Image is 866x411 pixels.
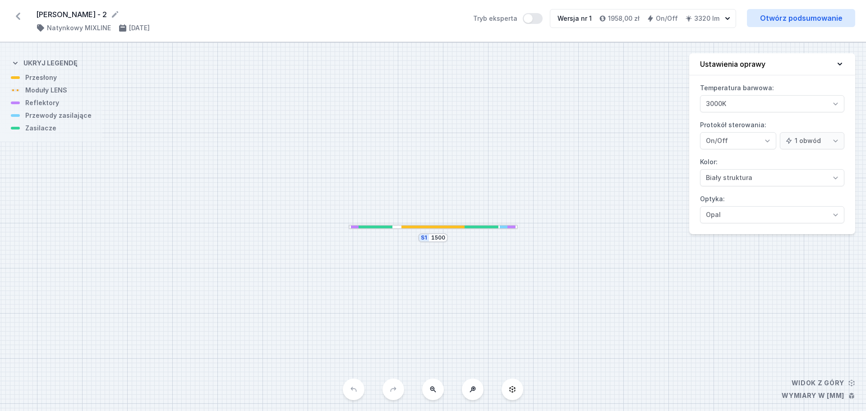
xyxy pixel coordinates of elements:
[700,132,776,149] select: Protokół sterowania:
[550,9,736,28] button: Wersja nr 11958,00 złOn/Off3320 lm
[608,14,640,23] h4: 1958,00 zł
[700,169,844,186] select: Kolor:
[700,155,844,186] label: Kolor:
[747,9,855,27] a: Otwórz podsumowanie
[47,23,111,32] h4: Natynkowy MIXLINE
[36,9,462,20] form: [PERSON_NAME] - 2
[700,118,844,149] label: Protokół sterowania:
[700,81,844,112] label: Temperatura barwowa:
[694,14,719,23] h4: 3320 lm
[11,51,78,73] button: Ukryj legendę
[523,13,543,24] button: Tryb eksperta
[23,59,78,68] h4: Ukryj legendę
[689,53,855,75] button: Ustawienia oprawy
[780,132,844,149] select: Protokół sterowania:
[473,13,543,24] label: Tryb eksperta
[700,192,844,223] label: Optyka:
[557,14,592,23] div: Wersja nr 1
[700,206,844,223] select: Optyka:
[700,59,765,69] h4: Ustawienia oprawy
[129,23,150,32] h4: [DATE]
[656,14,678,23] h4: On/Off
[700,95,844,112] select: Temperatura barwowa:
[431,234,445,241] input: Wymiar [mm]
[111,10,120,19] button: Edytuj nazwę projektu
